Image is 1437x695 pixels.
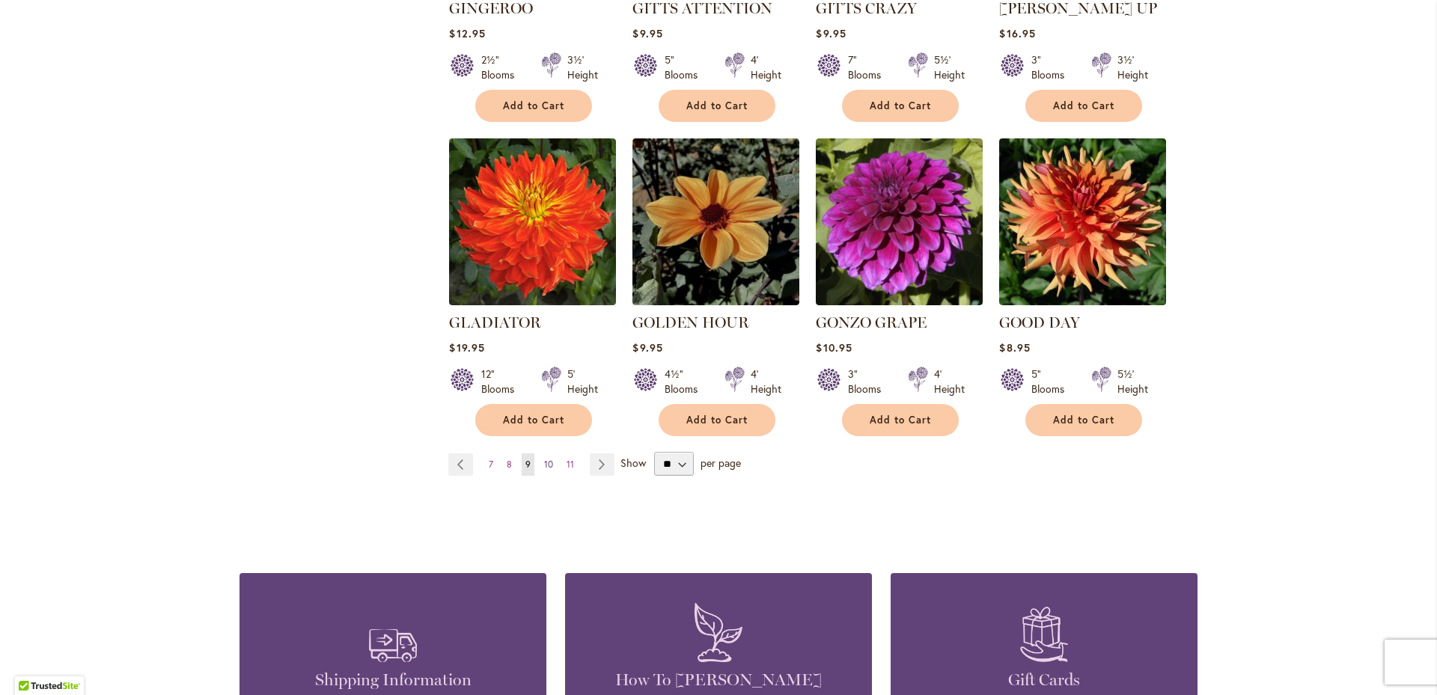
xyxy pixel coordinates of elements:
[701,456,741,470] span: per page
[1025,404,1142,436] button: Add to Cart
[848,52,890,82] div: 7" Blooms
[563,453,578,476] a: 11
[475,404,592,436] button: Add to Cart
[934,52,965,82] div: 5½' Height
[686,414,748,426] span: Add to Cart
[842,404,959,436] button: Add to Cart
[503,414,564,426] span: Add to Cart
[632,340,662,355] span: $9.95
[1117,367,1148,397] div: 5½' Height
[632,26,662,40] span: $9.95
[751,52,781,82] div: 4' Height
[816,138,983,305] img: GONZO GRAPE
[262,670,524,691] h4: Shipping Information
[503,99,564,112] span: Add to Cart
[620,456,646,470] span: Show
[751,367,781,397] div: 4' Height
[1117,52,1148,82] div: 3½' Height
[659,404,775,436] button: Add to Cart
[485,453,497,476] a: 7
[999,294,1166,308] a: GOOD DAY
[632,313,749,331] a: GOLDEN HOUR
[449,26,485,40] span: $12.95
[1053,414,1114,426] span: Add to Cart
[540,453,557,476] a: 10
[934,367,965,397] div: 4' Height
[1025,90,1142,122] button: Add to Cart
[475,90,592,122] button: Add to Cart
[525,459,531,470] span: 9
[999,26,1035,40] span: $16.95
[632,138,799,305] img: Golden Hour
[1053,99,1114,112] span: Add to Cart
[544,459,553,470] span: 10
[567,367,598,397] div: 5' Height
[848,367,890,397] div: 3" Blooms
[11,642,53,684] iframe: Launch Accessibility Center
[449,138,616,305] img: Gladiator
[999,138,1166,305] img: GOOD DAY
[842,90,959,122] button: Add to Cart
[1031,367,1073,397] div: 5" Blooms
[816,294,983,308] a: GONZO GRAPE
[632,294,799,308] a: Golden Hour
[870,99,931,112] span: Add to Cart
[686,99,748,112] span: Add to Cart
[449,340,484,355] span: $19.95
[816,26,846,40] span: $9.95
[870,414,931,426] span: Add to Cart
[816,313,927,331] a: GONZO GRAPE
[659,90,775,122] button: Add to Cart
[1031,52,1073,82] div: 3" Blooms
[665,367,707,397] div: 4½" Blooms
[999,313,1080,331] a: GOOD DAY
[449,313,541,331] a: GLADIATOR
[999,340,1030,355] span: $8.95
[665,52,707,82] div: 5" Blooms
[567,52,598,82] div: 3½' Height
[588,670,849,691] h4: How To [PERSON_NAME]
[816,340,852,355] span: $10.95
[507,459,512,470] span: 8
[481,367,523,397] div: 12" Blooms
[489,459,493,470] span: 7
[481,52,523,82] div: 2½" Blooms
[567,459,574,470] span: 11
[503,453,516,476] a: 8
[449,294,616,308] a: Gladiator
[913,670,1175,691] h4: Gift Cards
